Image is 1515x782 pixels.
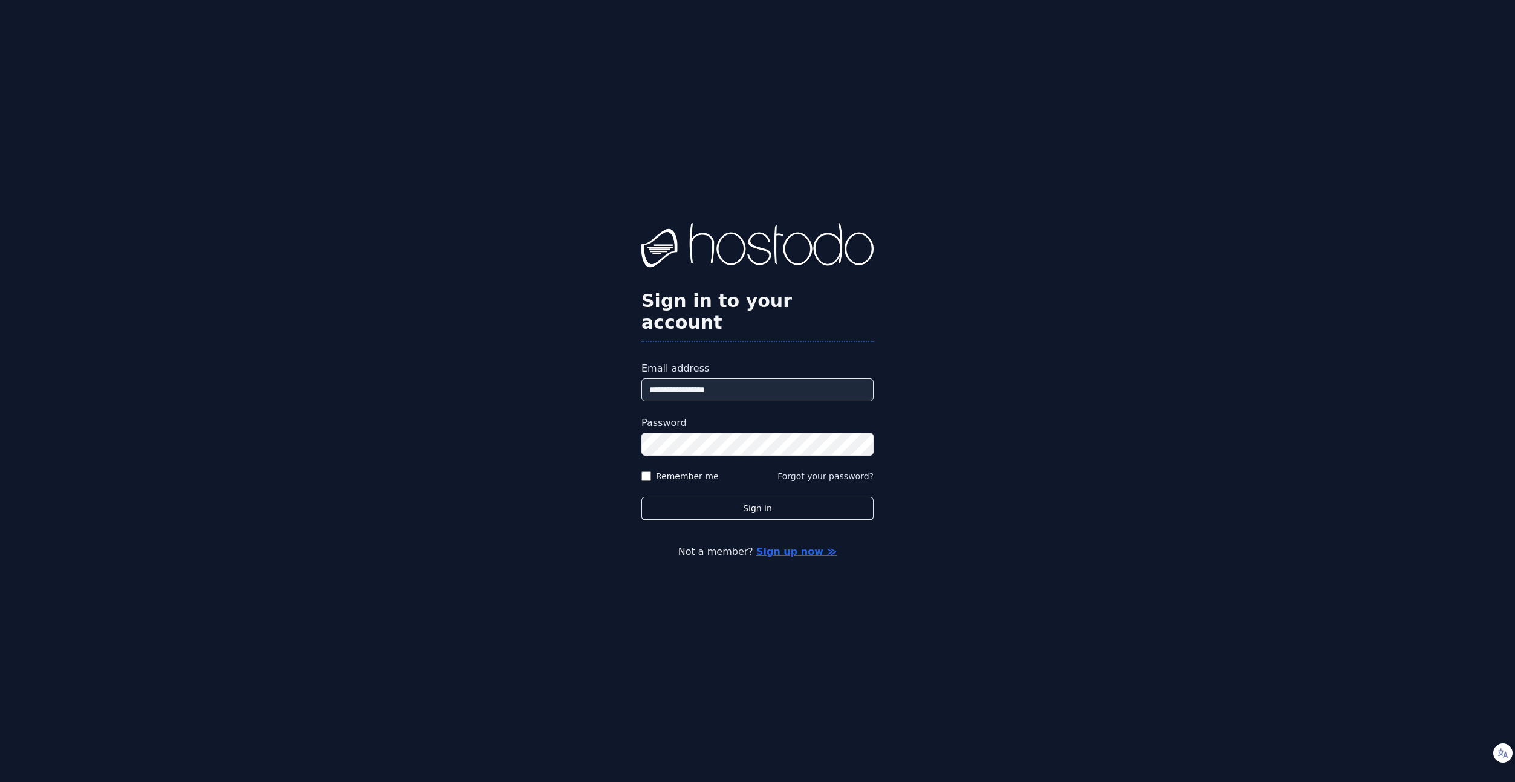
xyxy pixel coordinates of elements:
h2: Sign in to your account [641,290,874,334]
a: Sign up now ≫ [756,546,837,557]
label: Remember me [656,470,719,482]
button: Sign in [641,497,874,520]
button: Forgot your password? [777,470,874,482]
label: Email address [641,361,874,376]
label: Password [641,416,874,430]
p: Not a member? [58,544,1457,559]
img: Hostodo [641,223,874,271]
